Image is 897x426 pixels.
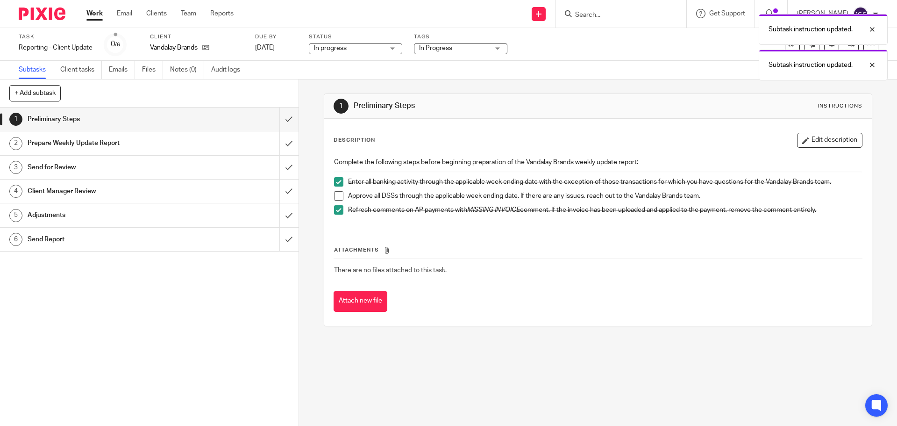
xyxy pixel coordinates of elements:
[60,61,102,79] a: Client tasks
[414,33,507,41] label: Tags
[9,161,22,174] div: 3
[181,9,196,18] a: Team
[117,9,132,18] a: Email
[309,33,402,41] label: Status
[142,61,163,79] a: Files
[769,25,853,34] p: Subtask instruction updated.
[334,267,447,274] span: There are no files attached to this task.
[111,39,120,50] div: 0
[19,61,53,79] a: Subtasks
[334,247,379,253] span: Attachments
[115,42,120,47] small: /6
[146,9,167,18] a: Clients
[818,102,862,110] div: Instructions
[419,45,452,51] span: In Progress
[255,33,297,41] label: Due by
[28,136,189,150] h1: Prepare Weekly Update Report
[9,185,22,198] div: 4
[853,7,868,22] img: svg%3E
[334,99,349,114] div: 1
[210,9,234,18] a: Reports
[9,233,22,246] div: 6
[348,191,861,201] p: Approve all DSSs through the applicable week ending date. If there are any issues, reach out to t...
[334,291,387,312] button: Attach new file
[797,133,862,148] button: Edit description
[9,137,22,150] div: 2
[19,7,65,20] img: Pixie
[28,184,189,198] h1: Client Manager Review
[109,61,135,79] a: Emails
[28,208,189,222] h1: Adjustments
[9,113,22,126] div: 1
[354,101,618,111] h1: Preliminary Steps
[348,205,861,215] p: Refresh comments on AP payments with comment. If the invoice has been uploaded and applied to the...
[19,43,93,52] div: Reporting - Client Update
[334,137,375,144] p: Description
[9,209,22,222] div: 5
[9,85,61,101] button: + Add subtask
[150,43,198,52] p: Vandalay Brands
[86,9,103,18] a: Work
[28,112,189,126] h1: Preliminary Steps
[769,60,853,70] p: Subtask instruction updated.
[28,232,189,246] h1: Send Report
[255,44,275,51] span: [DATE]
[314,45,347,51] span: In progress
[348,177,861,187] p: Enter all banking activity through the applicable week ending date with the exception of those tr...
[334,158,861,167] p: Complete the following steps before beginning preparation of the Vandalay Brands weekly update re...
[467,207,520,213] em: MISSING INVOICE
[170,61,204,79] a: Notes (0)
[28,160,189,174] h1: Send for Review
[150,33,243,41] label: Client
[211,61,247,79] a: Audit logs
[19,33,93,41] label: Task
